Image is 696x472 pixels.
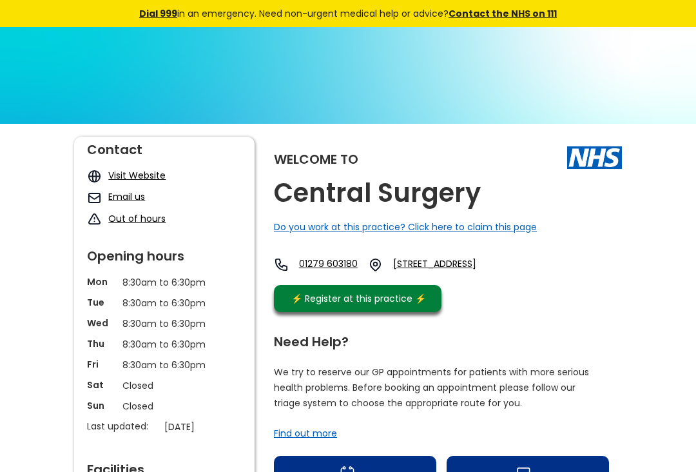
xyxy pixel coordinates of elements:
[108,169,166,182] a: Visit Website
[274,364,590,411] p: We try to reserve our GP appointments for patients with more serious health problems. Before book...
[393,257,510,272] a: [STREET_ADDRESS]
[122,399,206,413] p: Closed
[122,337,206,351] p: 8:30am to 6:30pm
[274,221,537,233] a: Do you work at this practice? Click here to claim this page
[449,7,557,20] a: Contact the NHS on 111
[122,317,206,331] p: 8:30am to 6:30pm
[87,190,102,205] img: mail icon
[274,257,289,272] img: telephone icon
[299,257,358,272] a: 01279 603180
[87,137,242,156] div: Contact
[87,212,102,227] img: exclamation icon
[122,358,206,372] p: 8:30am to 6:30pm
[87,243,242,262] div: Opening hours
[87,420,158,433] p: Last updated:
[567,146,622,168] img: The NHS logo
[122,275,206,290] p: 8:30am to 6:30pm
[164,420,248,434] p: [DATE]
[368,257,383,272] img: practice location icon
[274,285,441,312] a: ⚡️ Register at this practice ⚡️
[87,337,116,350] p: Thu
[274,427,337,440] a: Find out more
[87,399,116,412] p: Sun
[284,291,432,306] div: ⚡️ Register at this practice ⚡️
[274,179,481,208] h2: Central Surgery
[139,7,177,20] a: Dial 999
[87,358,116,371] p: Fri
[52,6,644,21] div: in an emergency. Need non-urgent medical help or advice?
[108,190,145,203] a: Email us
[108,212,166,225] a: Out of hours
[87,317,116,329] p: Wed
[87,379,116,391] p: Sat
[87,169,102,184] img: globe icon
[87,275,116,288] p: Mon
[87,296,116,309] p: Tue
[274,329,609,348] div: Need Help?
[122,296,206,310] p: 8:30am to 6:30pm
[274,153,358,166] div: Welcome to
[122,379,206,393] p: Closed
